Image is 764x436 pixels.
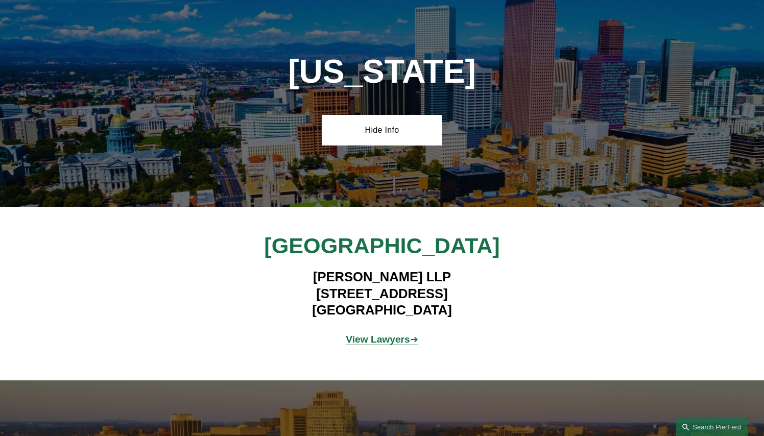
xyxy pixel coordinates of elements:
[346,334,410,345] strong: View Lawyers
[346,334,418,345] a: View Lawyers➔
[322,115,441,146] a: Hide Info
[233,53,531,90] h1: [US_STATE]
[346,334,418,345] span: ➔
[233,269,531,318] h4: [PERSON_NAME] LLP [STREET_ADDRESS] [GEOGRAPHIC_DATA]
[676,418,748,436] a: Search this site
[264,233,499,258] span: [GEOGRAPHIC_DATA]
